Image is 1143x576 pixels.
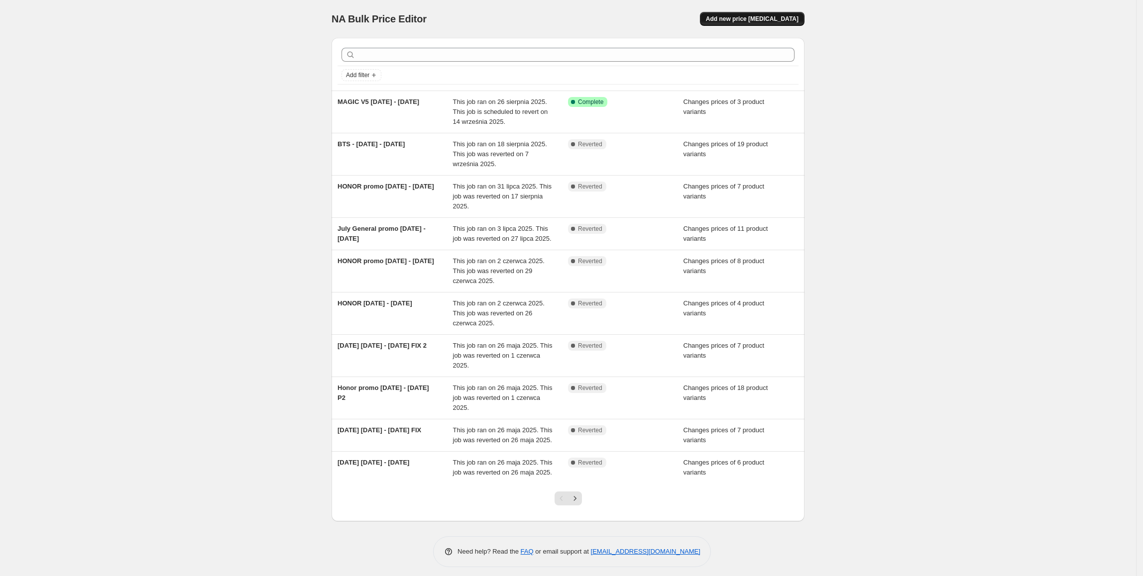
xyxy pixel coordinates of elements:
[684,426,765,444] span: Changes prices of 7 product variants
[578,426,602,434] span: Reverted
[578,384,602,392] span: Reverted
[568,491,582,505] button: Next
[578,257,602,265] span: Reverted
[338,140,405,148] span: BTS - [DATE] - [DATE]
[453,140,547,168] span: This job ran on 18 sierpnia 2025. This job was reverted on 7 września 2025.
[578,459,602,467] span: Reverted
[453,426,553,444] span: This job ran on 26 maja 2025. This job was reverted on 26 maja 2025.
[521,548,534,555] a: FAQ
[453,257,545,285] span: This job ran on 2 czerwca 2025. This job was reverted on 29 czerwca 2025.
[457,548,521,555] span: Need help? Read the
[453,384,553,411] span: This job ran on 26 maja 2025. This job was reverted on 1 czerwca 2025.
[684,257,765,275] span: Changes prices of 8 product variants
[684,140,768,158] span: Changes prices of 19 product variants
[332,13,427,24] span: NA Bulk Price Editor
[338,342,427,349] span: [DATE] [DATE] - [DATE] FIX 2
[453,459,553,476] span: This job ran on 26 maja 2025. This job was reverted on 26 maja 2025.
[700,12,804,26] button: Add new price [MEDICAL_DATA]
[684,459,765,476] span: Changes prices of 6 product variants
[591,548,700,555] a: [EMAIL_ADDRESS][DOMAIN_NAME]
[338,257,434,265] span: HONOR promo [DATE] - [DATE]
[453,183,552,210] span: This job ran on 31 lipca 2025. This job was reverted on 17 sierpnia 2025.
[684,384,768,401] span: Changes prices of 18 product variants
[706,15,799,23] span: Add new price [MEDICAL_DATA]
[453,342,553,369] span: This job ran on 26 maja 2025. This job was reverted on 1 czerwca 2025.
[338,459,409,466] span: [DATE] [DATE] - [DATE]
[453,299,545,327] span: This job ran on 2 czerwca 2025. This job was reverted on 26 czerwca 2025.
[342,69,381,81] button: Add filter
[453,98,548,125] span: This job ran on 26 sierpnia 2025. This job is scheduled to revert on 14 września 2025.
[684,183,765,200] span: Changes prices of 7 product variants
[578,225,602,233] span: Reverted
[453,225,552,242] span: This job ran on 3 lipca 2025. This job was reverted on 27 lipca 2025.
[684,225,768,242] span: Changes prices of 11 product variants
[338,98,419,105] span: MAGIC V5 [DATE] - [DATE]
[338,299,412,307] span: HONOR [DATE] - [DATE]
[684,299,765,317] span: Changes prices of 4 product variants
[534,548,591,555] span: or email support at
[578,140,602,148] span: Reverted
[338,426,421,434] span: [DATE] [DATE] - [DATE] FIX
[578,342,602,350] span: Reverted
[338,384,429,401] span: Honor promo [DATE] - [DATE] P2
[578,299,602,307] span: Reverted
[684,98,765,115] span: Changes prices of 3 product variants
[578,183,602,191] span: Reverted
[684,342,765,359] span: Changes prices of 7 product variants
[555,491,582,505] nav: Pagination
[346,71,369,79] span: Add filter
[338,225,426,242] span: July General promo [DATE] - [DATE]
[578,98,603,106] span: Complete
[338,183,434,190] span: HONOR promo [DATE] - [DATE]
